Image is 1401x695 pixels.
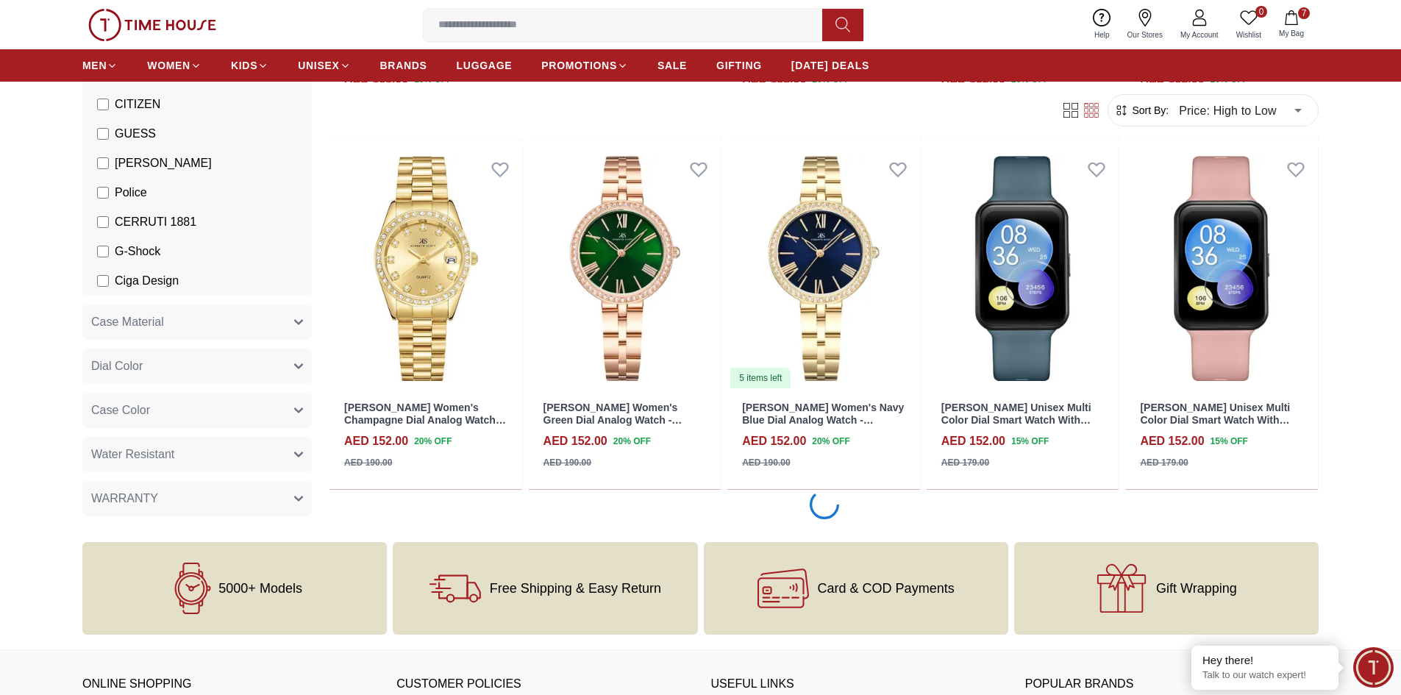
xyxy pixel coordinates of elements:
div: AED 190.00 [344,456,392,469]
span: GUESS [115,125,156,143]
span: GIFTING [716,58,762,73]
div: AED 190.00 [543,456,591,469]
img: Kenneth Scott Women's Green Dial Analog Watch - K23502-RBKG [529,147,721,390]
span: 20 % OFF [613,435,651,448]
span: CITIZEN [115,96,160,113]
button: Sort By: [1114,103,1169,118]
button: 7My Bag [1270,7,1313,42]
a: [PERSON_NAME] Women's Champagne Dial Analog Watch - K23545-GBGC [344,402,506,438]
span: PROMOTIONS [541,58,617,73]
a: [PERSON_NAME] Women's Navy Blue Dial Analog Watch - K23502-GBGN [742,402,904,438]
input: GUESS [97,128,109,140]
a: MEN [82,52,118,79]
input: [PERSON_NAME] [97,157,109,169]
span: Case Material [91,313,164,331]
a: BRANDS [380,52,427,79]
span: 20 % OFF [414,435,452,448]
img: Kenneth Scott Women's Navy Blue Dial Analog Watch - K23502-GBGN [727,147,920,390]
span: My Account [1174,29,1224,40]
a: PROMOTIONS [541,52,628,79]
a: [PERSON_NAME] Women's Green Dial Analog Watch - K23502-RBKG [543,402,682,438]
span: Free Shipping & Easy Return [490,581,661,596]
span: MEN [82,58,107,73]
div: AED 179.00 [941,456,989,469]
span: Dial Color [91,357,143,375]
p: Talk to our watch expert! [1202,669,1327,682]
button: Dial Color [82,349,312,384]
a: LUGGAGE [457,52,513,79]
div: 5 items left [730,368,791,388]
a: 0Wishlist [1227,6,1270,43]
input: CERRUTI 1881 [97,216,109,228]
span: 7 [1298,7,1310,19]
input: G-Shock [97,246,109,257]
span: LUGGAGE [457,58,513,73]
h4: AED 152.00 [344,432,408,450]
span: WOMEN [147,58,190,73]
div: Hey there! [1202,653,1327,668]
div: Price: High to Low [1169,90,1312,131]
button: Water Resistant [82,437,312,472]
div: Chat Widget [1353,647,1394,688]
span: 0 [1255,6,1267,18]
a: [DATE] DEALS [791,52,869,79]
span: Sort By: [1129,103,1169,118]
span: Water Resistant [91,446,174,463]
a: [PERSON_NAME] Unisex Multi Color Dial Smart Watch With Interchangeable Strap-KBLZ-XSBBX [941,402,1091,450]
span: G-Shock [115,243,160,260]
span: BRANDS [380,58,427,73]
a: KIDS [231,52,268,79]
div: AED 179.00 [1140,456,1188,469]
a: Help [1085,6,1119,43]
h4: AED 152.00 [1140,432,1204,450]
span: Case Color [91,402,150,419]
span: [DATE] DEALS [791,58,869,73]
a: [PERSON_NAME] Unisex Multi Color Dial Smart Watch With Interchangeable Strap-KBLZ-XSBBP [1140,402,1290,450]
span: Ciga Design [115,272,179,290]
a: WOMEN [147,52,202,79]
span: Gift Wrapping [1156,581,1237,596]
span: My Bag [1273,28,1310,39]
img: Kenneth Scott Women's Champagne Dial Analog Watch - K23545-GBGC [329,147,522,390]
button: Case Color [82,393,312,428]
img: Kenneth Scott Unisex Multi Color Dial Smart Watch With Interchangeable Strap-KBLZ-XSBBP [1125,147,1318,390]
button: WARRANTY [82,481,312,516]
input: Police [97,187,109,199]
span: WARRANTY [91,490,158,507]
span: [PERSON_NAME] [115,154,212,172]
input: Ciga Design [97,275,109,287]
a: GIFTING [716,52,762,79]
h4: AED 152.00 [941,432,1005,450]
img: ... [88,9,216,41]
img: Kenneth Scott Unisex Multi Color Dial Smart Watch With Interchangeable Strap-KBLZ-XSBBX [927,147,1119,390]
input: CITIZEN [97,99,109,110]
a: UNISEX [298,52,350,79]
span: Police [115,184,147,202]
h4: AED 152.00 [543,432,607,450]
span: UNISEX [298,58,339,73]
h4: AED 152.00 [742,432,806,450]
span: Wishlist [1230,29,1267,40]
span: SALE [657,58,687,73]
span: 5000+ Models [218,581,302,596]
span: 20 % OFF [812,435,849,448]
span: CERRUTI 1881 [115,213,196,231]
a: Our Stores [1119,6,1172,43]
span: 15 % OFF [1211,435,1248,448]
div: AED 190.00 [742,456,790,469]
span: 15 % OFF [1011,435,1049,448]
span: Help [1088,29,1116,40]
button: Case Material [82,304,312,340]
span: Our Stores [1122,29,1169,40]
a: SALE [657,52,687,79]
span: KIDS [231,58,257,73]
a: Kenneth Scott Women's Navy Blue Dial Analog Watch - K23502-GBGN5 items left [727,147,920,390]
span: Card & COD Payments [818,581,955,596]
